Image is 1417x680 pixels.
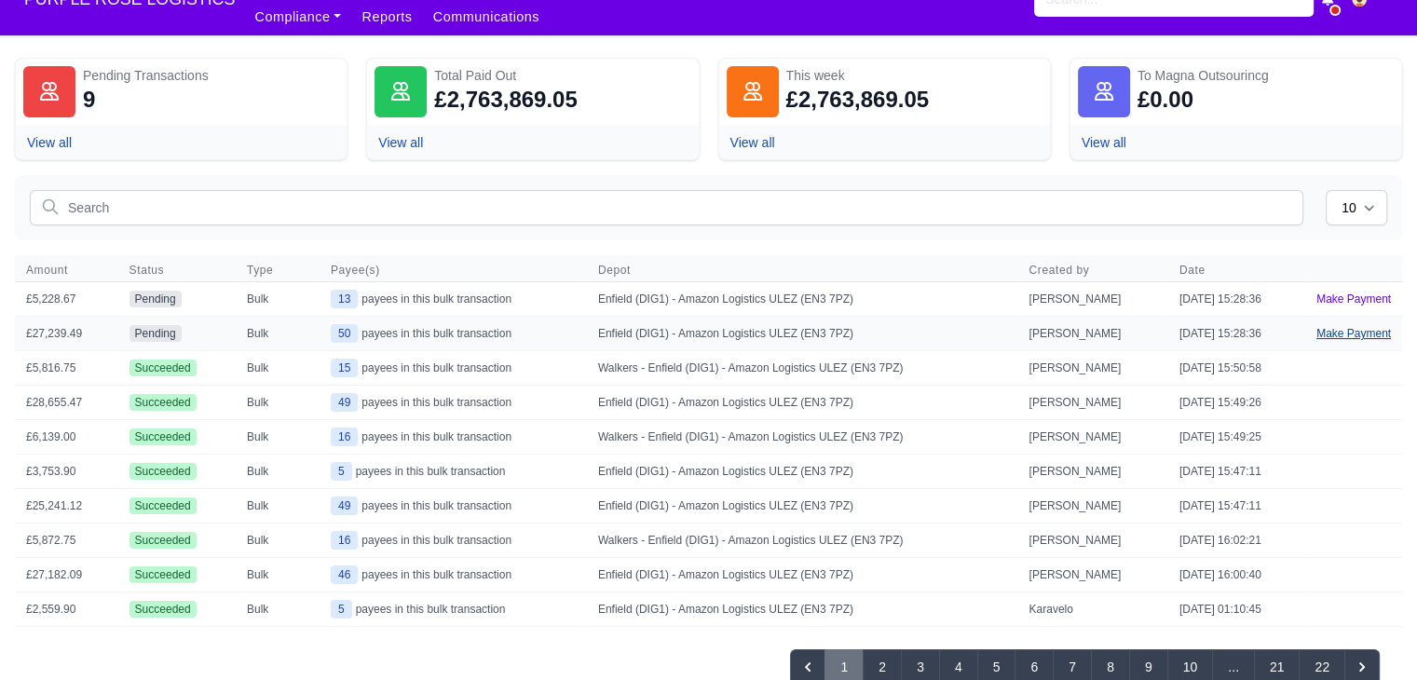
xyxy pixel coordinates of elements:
td: Bulk [236,317,320,351]
span: Succeeded [129,394,197,411]
a: View all [378,135,423,150]
span: Showing [37,652,88,667]
span: results [174,652,212,667]
td: Walkers - Enfield (DIG1) - Amazon Logistics ULEZ (EN3 7PZ) [587,351,1018,386]
span: pending [129,325,182,342]
span: Succeeded [129,601,197,618]
td: £2,559.90 [15,592,118,627]
span: Amount [26,263,107,278]
td: [DATE] 01:10:45 [1168,592,1305,627]
td: [DATE] 15:28:36 [1168,317,1305,351]
div: payees in this bulk transaction [331,496,576,515]
span: 212 [149,652,170,667]
td: [DATE] 16:00:40 [1168,558,1305,592]
div: payees in this bulk transaction [331,393,576,412]
span: Succeeded [129,360,197,376]
td: £28,655.47 [15,386,118,420]
span: Payee(s) [331,263,576,278]
td: £6,139.00 [15,420,118,455]
div: payees in this bulk transaction [331,428,576,446]
div: Pending Transactions [83,66,339,85]
span: Succeeded [129,497,197,514]
td: Walkers - Enfield (DIG1) - Amazon Logistics ULEZ (EN3 7PZ) [587,524,1018,558]
td: Bulk [236,489,320,524]
div: This week [786,66,1042,85]
span: Created by [1029,263,1156,278]
a: View all [1082,135,1126,150]
span: 49 [331,496,358,515]
div: £2,763,869.05 [786,85,929,115]
td: £25,241.12 [15,489,118,524]
div: payees in this bulk transaction [331,462,576,481]
span: Succeeded [129,532,197,549]
span: Depot [598,263,1007,278]
input: Search [30,190,1303,225]
td: [DATE] 15:50:58 [1168,351,1305,386]
div: £0.00 [1138,85,1193,115]
div: payees in this bulk transaction [331,324,576,343]
td: £5,872.75 [15,524,118,558]
td: [DATE] 16:02:21 [1168,524,1305,558]
td: Enfield (DIG1) - Amazon Logistics ULEZ (EN3 7PZ) [587,558,1018,592]
td: £27,239.49 [15,317,118,351]
span: 16 [331,428,358,446]
td: [PERSON_NAME] [1017,317,1167,351]
td: Bulk [236,592,320,627]
iframe: Chat Widget [1324,591,1417,680]
td: Bulk [236,524,320,558]
td: Walkers - Enfield (DIG1) - Amazon Logistics ULEZ (EN3 7PZ) [587,420,1018,455]
td: Bulk [236,558,320,592]
td: [DATE] 15:49:25 [1168,420,1305,455]
td: [PERSON_NAME] [1017,524,1167,558]
span: « Previous [790,664,825,679]
td: [DATE] 15:47:11 [1168,455,1305,489]
td: Bulk [236,282,320,317]
span: pending [129,291,182,307]
td: £3,753.90 [15,455,118,489]
span: to [102,652,113,667]
td: £5,816.75 [15,351,118,386]
span: Succeeded [129,566,197,583]
span: 1 [91,652,99,667]
span: Date [1179,263,1294,278]
td: [DATE] 15:28:36 [1168,282,1305,317]
td: Enfield (DIG1) - Amazon Logistics ULEZ (EN3 7PZ) [587,317,1018,351]
button: Status [129,263,180,278]
a: Make Payment [1305,317,1402,350]
span: 46 [331,565,358,584]
td: Bulk [236,386,320,420]
td: [DATE] 15:49:26 [1168,386,1305,420]
td: Bulk [236,420,320,455]
td: Enfield (DIG1) - Amazon Logistics ULEZ (EN3 7PZ) [587,592,1018,627]
div: To Magna Outsourincg [1138,66,1394,85]
td: Bulk [236,351,320,386]
span: 10 [116,652,131,667]
div: Total Paid Out [434,66,690,85]
div: payees in this bulk transaction [331,565,576,584]
td: Bulk [236,455,320,489]
span: Succeeded [129,463,197,480]
td: [PERSON_NAME] [1017,489,1167,524]
span: 13 [331,290,358,308]
td: Enfield (DIG1) - Amazon Logistics ULEZ (EN3 7PZ) [587,455,1018,489]
td: Enfield (DIG1) - Amazon Logistics ULEZ (EN3 7PZ) [587,386,1018,420]
a: View all [27,135,72,150]
span: of [134,652,145,667]
a: Make Payment [1305,282,1402,316]
a: View all [730,135,775,150]
span: Status [129,263,165,278]
div: payees in this bulk transaction [331,531,576,550]
td: £5,228.67 [15,282,118,317]
td: [PERSON_NAME] [1017,455,1167,489]
div: payees in this bulk transaction [331,600,576,619]
div: 9 [83,85,95,115]
div: payees in this bulk transaction [331,290,576,308]
span: 15 [331,359,358,377]
td: £27,182.09 [15,558,118,592]
span: 5 [331,462,352,481]
td: [DATE] 15:47:11 [1168,489,1305,524]
td: [PERSON_NAME] [1017,386,1167,420]
td: [PERSON_NAME] [1017,558,1167,592]
span: Type [247,263,273,278]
